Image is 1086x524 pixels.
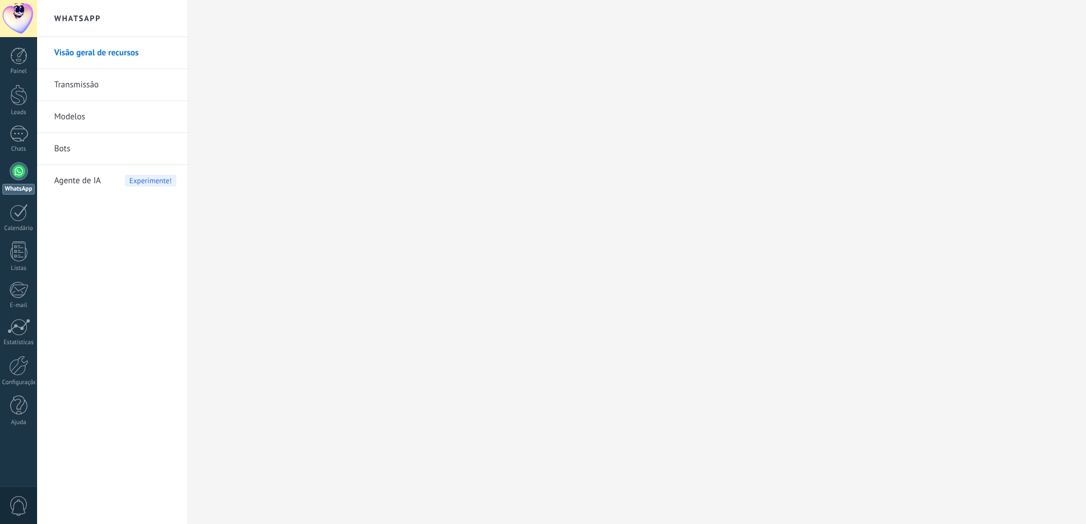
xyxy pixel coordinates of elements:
[2,184,35,195] div: WhatsApp
[2,379,35,386] div: Configurações
[2,109,35,116] div: Leads
[2,146,35,153] div: Chats
[37,101,188,133] li: Modelos
[2,419,35,426] div: Ajuda
[54,133,176,165] a: Bots
[37,37,188,69] li: Visão geral de recursos
[54,165,101,197] span: Agente de IA
[54,37,176,69] a: Visão geral de recursos
[125,175,176,187] span: Experimente!
[2,265,35,272] div: Listas
[2,302,35,309] div: E-mail
[2,225,35,232] div: Calendário
[37,133,188,165] li: Bots
[37,165,188,196] li: Agente de IA
[54,165,176,197] a: Agente de IAExperimente!
[37,69,188,101] li: Transmissão
[54,69,176,101] a: Transmissão
[2,68,35,75] div: Painel
[2,339,35,346] div: Estatísticas
[54,101,176,133] a: Modelos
